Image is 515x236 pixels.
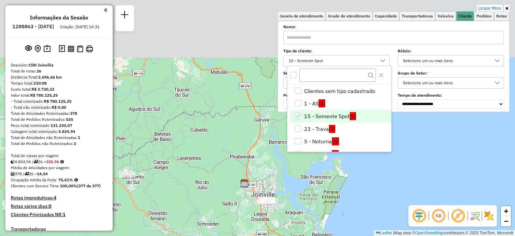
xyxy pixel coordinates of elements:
a: Limpar filtros [477,5,503,12]
div: Depósito: [11,62,107,68]
div: Criação: [DATE] 14:31 [57,24,102,30]
span: Exibir rótulo [450,208,466,224]
button: Close [376,70,387,81]
h4: Clientes Priorizados NR: [11,212,107,218]
div: Média de Atividades por viagem: [11,165,107,171]
div: - Total não roteirizado: [11,104,107,110]
span: Clientes com Service Time: [11,183,60,188]
img: CDD Joinville [240,179,249,188]
div: - Total roteirizado: [11,98,107,104]
div: Total de rotas: [11,68,107,74]
span: (N) [332,137,339,145]
span: − [504,217,508,225]
div: Selecione um ou mais itens [401,78,491,88]
a: Zoom out [501,216,511,226]
div: Total de Pedidos não Roteirizados: [11,141,107,147]
span: (S) [350,112,356,120]
h4: Rotas improdutivas: [11,195,107,201]
em: Média calculada utilizando a maior ocupação (%Peso ou %Cubagem) de cada rota da sessão. Rotas cro... [74,178,78,182]
span: Transportadoras [402,14,433,18]
a: Leaflet [376,231,392,235]
button: Exibir sessão original [24,43,33,54]
li: 15 - Somente Spot [290,110,391,123]
div: 4.834,94 / 26 = [11,159,107,165]
label: Tipo de cliente: [283,48,390,54]
strong: 378 [70,111,77,116]
div: Cubagem total roteirizado: [11,129,107,135]
span: Rotas [496,14,507,18]
span: Ocultar NR [431,208,447,224]
span: Pedidos [476,14,492,18]
a: OpenStreetMap [415,231,444,235]
strong: R$ 0,00 [52,105,66,110]
div: Total de caixas por viagem: [11,153,107,159]
div: Tempo total: [11,80,107,86]
span: (A) [319,99,325,107]
div: Peso total roteirizado: [11,123,107,129]
strong: 0 [49,203,51,209]
span: Ocupação média da frota: [11,177,57,182]
img: Fluxo de ruas [469,210,480,221]
strong: 14,54 [37,171,48,176]
button: Centralizar mapa no depósito ou ponto de apoio [33,44,42,54]
i: Total de rotas [24,172,29,176]
span: | [393,231,394,235]
a: Ocultar filtros [504,5,510,12]
strong: 26 [37,68,41,74]
strong: 210:08 [34,81,47,86]
div: Selecione um ou mais itens [401,55,491,66]
div: 378 / 26 = [11,171,107,177]
strong: 4 [54,195,56,201]
strong: 3 [74,141,76,146]
h4: Transportadoras [11,226,107,232]
span: Capacidade [375,14,397,18]
strong: R$ 780.125,25 [44,99,71,104]
strong: 4.834,94 [58,129,75,134]
strong: 1 [78,135,80,140]
button: Imprimir Rotas [84,44,94,54]
span: + [504,207,508,215]
label: Nome: [283,24,504,30]
div: Total de Atividades não Roteirizadas: [11,135,107,141]
span: Janela de atendimento [280,14,323,18]
span: Grade de atendimento [328,14,370,18]
li: 5 - Noturna [290,135,391,148]
strong: CDD Joinville [28,62,54,67]
a: Clique aqui para minimizar o painel [104,6,107,14]
i: Meta Caixas/viagem: 196,87 Diferença: -10,91 [60,160,64,164]
label: Tempo de atendimento: [398,92,504,98]
strong: 2.696,66 km [38,75,62,80]
button: Logs desbloquear sessão [57,44,66,54]
div: Selecione um ou mais itens [286,78,377,88]
a: Nova sessão e pesquisa [118,8,131,23]
div: All items unselected [290,72,296,78]
li: Clientes sem tipo cadastrado [290,85,391,97]
div: 15 - Somente Spot [286,55,377,66]
label: Setor: [283,70,390,76]
button: Painel de Sugestão [42,44,52,54]
label: Período Compra: [283,92,390,98]
button: Visualizar relatório de Roteirização [66,44,75,53]
h4: Rotas vários dias: [11,203,107,209]
li: 23 - Trava [290,123,391,135]
label: Rótulo: [398,48,504,54]
i: Total de Atividades [11,172,15,176]
strong: 1 [63,211,65,218]
button: Visualizar Romaneio [75,44,84,54]
strong: 100,00% [60,183,77,188]
strong: R$ 3.730,33 [32,87,54,92]
div: Valor total: [11,92,107,98]
span: Ocultar deslocamento [411,208,427,224]
h4: Informações da Sessão [30,14,88,21]
img: Exibir/Ocultar setores [483,210,494,221]
a: Zoom in [501,206,511,216]
div: Custo total: [11,86,107,92]
span: Cliente [458,14,472,18]
li: 6 - Recarga [290,148,391,160]
strong: 131.230,07 [51,123,72,128]
strong: 535 [66,117,73,122]
span: (R) [332,150,339,158]
strong: (377 de 377) [77,183,101,188]
strong: 185,96 [46,159,59,164]
div: Total de Atividades Roteirizadas: [11,110,107,116]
